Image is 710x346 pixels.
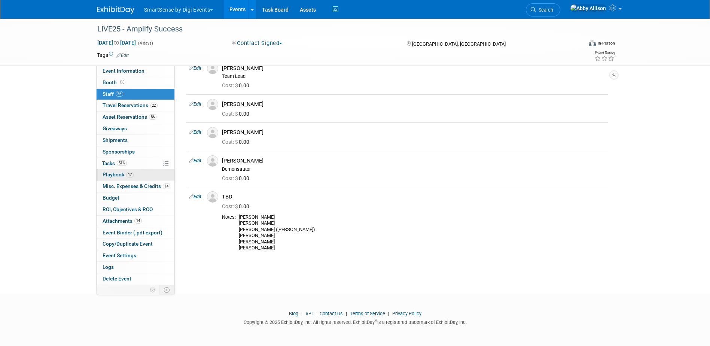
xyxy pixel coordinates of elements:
a: Edit [189,66,201,71]
span: Giveaways [103,125,127,131]
div: LIVE25 - Amplify Success [95,22,571,36]
td: Tags [97,51,129,59]
span: Booth [103,79,126,85]
a: Contact Us [320,311,343,316]
div: Team Lead [222,73,605,79]
a: ROI, Objectives & ROO [97,204,174,215]
a: Edit [116,53,129,58]
td: Personalize Event Tab Strip [146,285,159,295]
a: Asset Reservations86 [97,112,174,123]
div: [PERSON_NAME] [222,101,605,108]
span: to [113,40,120,46]
sup: ® [375,319,377,323]
a: Event Information [97,66,174,77]
span: Event Information [103,68,144,74]
img: Associate-Profile-5.png [207,155,218,167]
a: Delete Event [97,273,174,285]
span: 36 [116,91,123,97]
a: Terms of Service [350,311,385,316]
span: 0.00 [222,175,252,181]
img: Format-Inperson.png [589,40,596,46]
span: 0.00 [222,82,252,88]
span: Attachments [103,218,142,224]
a: Event Binder (.pdf export) [97,227,174,239]
span: 86 [149,114,156,120]
span: Asset Reservations [103,114,156,120]
span: 22 [150,103,158,108]
span: 0.00 [222,139,252,145]
span: Travel Reservations [103,102,158,108]
img: Associate-Profile-5.png [207,99,218,110]
a: Edit [189,158,201,163]
a: Blog [289,311,298,316]
span: Tasks [102,160,127,166]
span: | [314,311,319,316]
a: Privacy Policy [392,311,421,316]
div: In-Person [597,40,615,46]
div: TBD [222,193,605,200]
img: Associate-Profile-5.png [207,63,218,74]
span: Cost: $ [222,82,239,88]
a: Edit [189,101,201,107]
a: Search [526,3,560,16]
a: Edit [189,194,201,199]
img: Associate-Profile-5.png [207,191,218,203]
span: Event Binder (.pdf export) [103,230,162,236]
span: Search [536,7,553,13]
span: 14 [163,183,170,189]
span: | [386,311,391,316]
img: Abby Allison [570,4,606,12]
span: Cost: $ [222,175,239,181]
span: Cost: $ [222,111,239,117]
button: Contract Signed [229,39,285,47]
a: API [305,311,313,316]
img: Associate-Profile-5.png [207,127,218,138]
a: Booth [97,77,174,88]
div: [PERSON_NAME] [222,157,605,164]
span: Delete Event [103,276,131,282]
span: [DATE] [DATE] [97,39,136,46]
span: Sponsorships [103,149,135,155]
a: Misc. Expenses & Credits14 [97,181,174,192]
a: Event Settings [97,250,174,261]
a: Staff36 [97,89,174,100]
span: Booth not reserved yet [119,79,126,85]
img: ExhibitDay [97,6,134,14]
a: Shipments [97,135,174,146]
div: Event Rating [594,51,615,55]
span: Cost: $ [222,139,239,145]
a: Budget [97,192,174,204]
a: Edit [189,130,201,135]
a: Logs [97,262,174,273]
span: Staff [103,91,123,97]
span: Event Settings [103,252,136,258]
a: Attachments14 [97,216,174,227]
a: Tasks51% [97,158,174,169]
span: Cost: $ [222,203,239,209]
div: [PERSON_NAME] [PERSON_NAME] [PERSON_NAME] ([PERSON_NAME]) [PERSON_NAME] [PERSON_NAME] [PERSON_NAME] [239,214,605,251]
span: (4 days) [137,41,153,46]
a: Giveaways [97,123,174,134]
span: 51% [117,160,127,166]
span: [GEOGRAPHIC_DATA], [GEOGRAPHIC_DATA] [412,41,506,47]
span: | [344,311,349,316]
span: 14 [134,218,142,224]
div: [PERSON_NAME] [222,129,605,136]
span: Shipments [103,137,128,143]
span: Misc. Expenses & Credits [103,183,170,189]
div: Event Format [538,39,615,50]
a: Copy/Duplicate Event [97,239,174,250]
span: | [299,311,304,316]
td: Toggle Event Tabs [159,285,174,295]
span: ROI, Objectives & ROO [103,206,153,212]
span: 17 [126,172,134,177]
a: Travel Reservations22 [97,100,174,111]
span: 0.00 [222,111,252,117]
div: Demonstrator [222,166,605,172]
span: Playbook [103,172,134,177]
div: Notes: [222,214,236,220]
span: Copy/Duplicate Event [103,241,153,247]
span: Budget [103,195,119,201]
a: Playbook17 [97,169,174,180]
span: 0.00 [222,203,252,209]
